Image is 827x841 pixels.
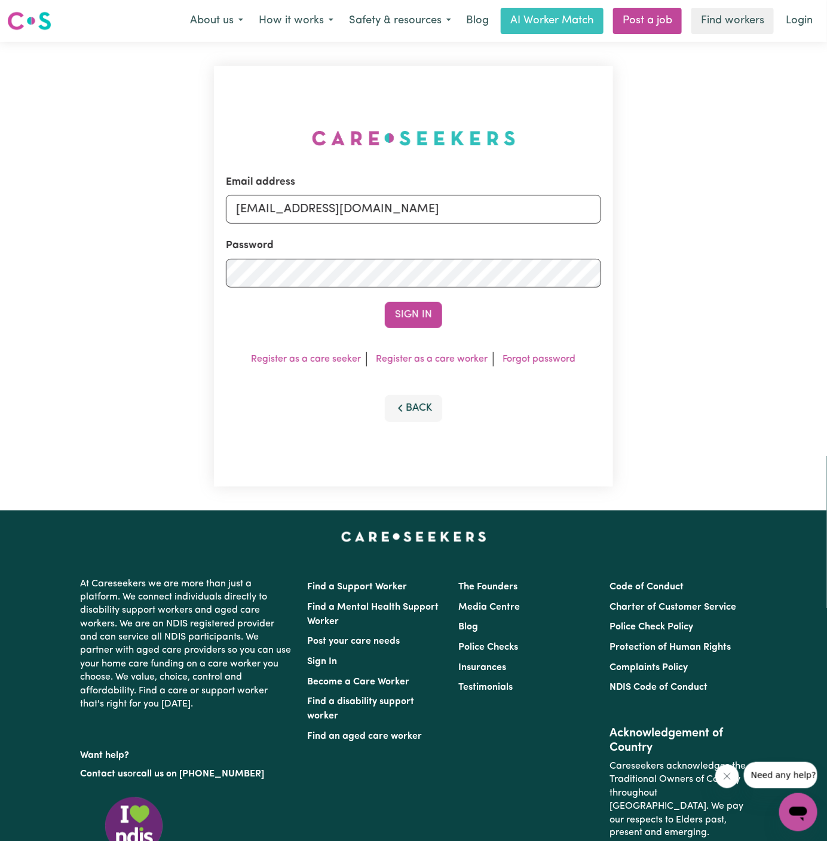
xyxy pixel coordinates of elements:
a: Code of Conduct [610,582,684,592]
a: Careseekers logo [7,7,51,35]
a: Charter of Customer Service [610,603,737,612]
button: Back [385,395,442,421]
button: Sign In [385,302,442,328]
a: Find an aged care worker [307,732,422,741]
input: Email address [226,195,601,224]
a: The Founders [458,582,517,592]
h2: Acknowledgement of Country [610,726,747,755]
a: Find workers [691,8,774,34]
a: Complaints Policy [610,663,688,672]
a: Protection of Human Rights [610,643,731,652]
a: Police Checks [458,643,518,652]
img: Careseekers logo [7,10,51,32]
a: Register as a care seeker [252,354,362,364]
button: How it works [251,8,341,33]
iframe: Button to launch messaging window [779,793,817,831]
a: NDIS Code of Conduct [610,683,708,692]
a: Careseekers home page [341,532,486,542]
a: Find a Mental Health Support Worker [307,603,439,626]
a: Register as a care worker [376,354,488,364]
a: Police Check Policy [610,622,694,632]
a: Find a Support Worker [307,582,407,592]
a: Sign In [307,657,337,666]
p: At Careseekers we are more than just a platform. We connect individuals directly to disability su... [80,573,293,716]
a: Media Centre [458,603,520,612]
button: About us [182,8,251,33]
a: Insurances [458,663,506,672]
a: Become a Care Worker [307,677,409,687]
a: Blog [458,622,478,632]
a: Login [779,8,820,34]
a: Testimonials [458,683,513,692]
a: call us on [PHONE_NUMBER] [136,769,264,779]
a: AI Worker Match [501,8,604,34]
a: Contact us [80,769,127,779]
p: Want help? [80,744,293,762]
a: Post a job [613,8,682,34]
a: Blog [459,8,496,34]
label: Password [226,238,274,253]
iframe: Message from company [744,762,817,788]
iframe: Close message [715,764,739,788]
button: Safety & resources [341,8,459,33]
a: Find a disability support worker [307,697,414,721]
a: Forgot password [503,354,576,364]
label: Email address [226,175,295,190]
p: or [80,763,293,785]
a: Post your care needs [307,637,400,646]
